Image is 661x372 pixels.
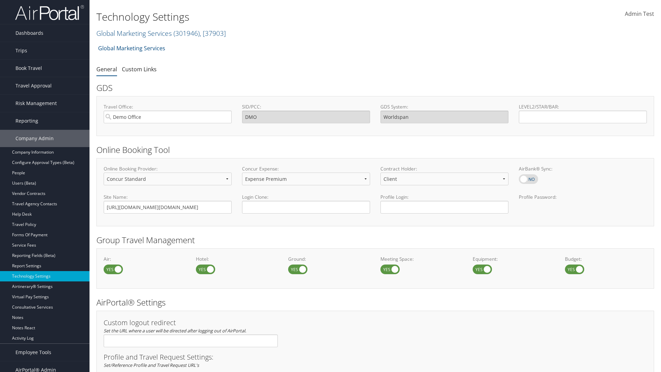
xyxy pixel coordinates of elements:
[98,41,165,55] a: Global Marketing Services
[104,354,647,361] h3: Profile and Travel Request Settings:
[15,60,42,77] span: Book Travel
[380,256,462,262] label: Meeting Space:
[380,165,508,172] label: Contract Holder:
[96,29,226,38] a: Global Marketing Services
[15,130,54,147] span: Company Admin
[565,256,647,262] label: Budget:
[380,103,508,110] label: GDS System:
[242,165,370,172] label: Concur Expense:
[96,234,654,246] h2: Group Travel Management
[519,103,647,110] label: LEVEL2/STAR/BAR:
[473,256,555,262] label: Equipment:
[380,194,508,213] label: Profile Login:
[15,344,51,361] span: Employee Tools
[519,174,538,184] label: AirBank® Sync
[200,29,226,38] span: , [ 37903 ]
[104,194,232,200] label: Site Name:
[15,77,52,94] span: Travel Approval
[196,256,278,262] label: Hotel:
[96,297,654,308] h2: AirPortal® Settings
[15,95,57,112] span: Risk Management
[104,256,186,262] label: Air:
[15,112,38,130] span: Reporting
[122,65,157,73] a: Custom Links
[15,4,84,21] img: airportal-logo.png
[104,319,278,326] h3: Custom logout redirect
[15,24,43,42] span: Dashboards
[625,3,654,25] a: Admin Test
[242,194,370,200] label: Login Clone:
[96,65,117,73] a: General
[96,10,468,24] h1: Technology Settings
[104,103,232,110] label: Travel Office:
[15,42,27,59] span: Trips
[519,165,647,172] label: AirBank® Sync:
[96,82,649,94] h2: GDS
[625,10,654,18] span: Admin Test
[104,362,199,368] em: Set/Reference Profile and Travel Request URL's
[174,29,200,38] span: ( 301946 )
[288,256,370,262] label: Ground:
[519,194,647,213] label: Profile Password:
[104,165,232,172] label: Online Booking Provider:
[380,201,508,214] input: Profile Login:
[96,144,654,156] h2: Online Booking Tool
[104,328,246,334] em: Set the URL where a user will be directed after logging out of AirPortal.
[242,103,370,110] label: SID/PCC:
